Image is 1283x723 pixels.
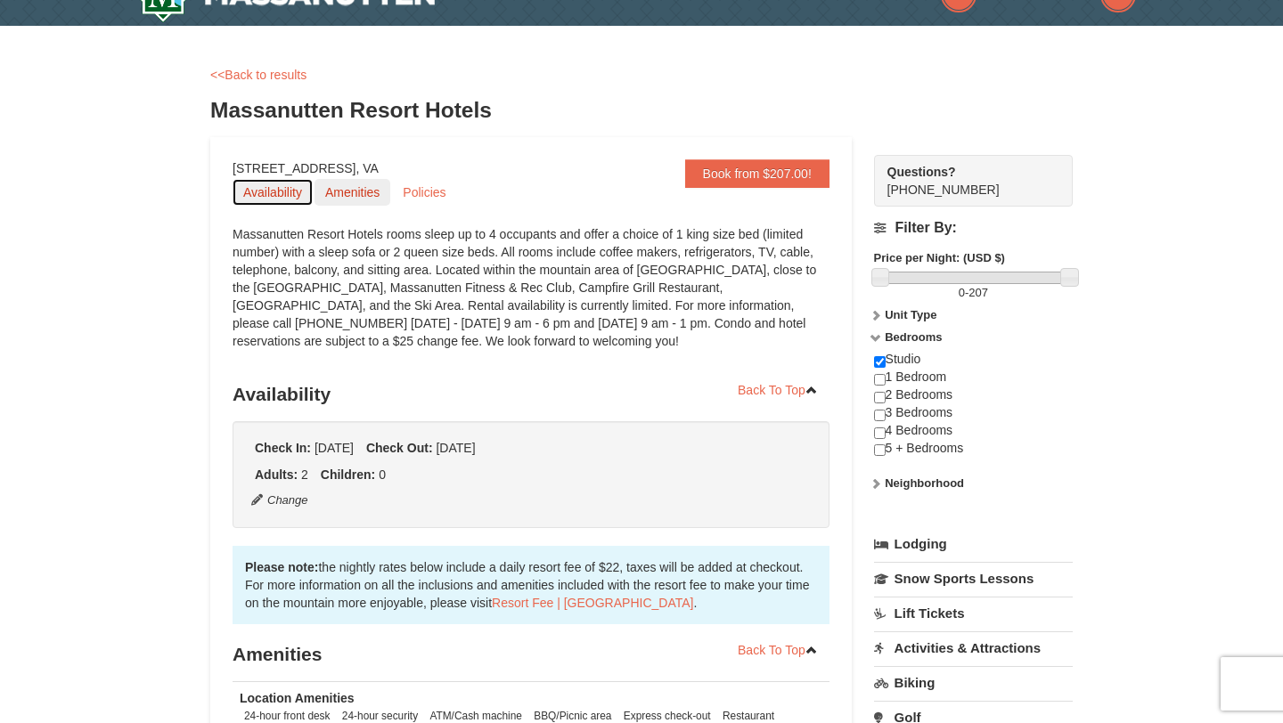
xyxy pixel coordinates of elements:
[874,284,1073,302] label: -
[233,179,313,206] a: Availability
[233,546,829,624] div: the nightly rates below include a daily resort fee of $22, taxes will be added at checkout. For m...
[245,560,318,574] strong: Please note:
[874,666,1073,699] a: Biking
[874,528,1073,560] a: Lodging
[959,286,965,299] span: 0
[301,467,308,482] span: 2
[887,165,956,179] strong: Questions?
[726,637,829,663] a: Back To Top
[874,251,1005,264] strong: Price per Night: (USD $)
[379,467,386,482] span: 0
[685,159,829,188] a: Book from $207.00!
[887,163,1041,197] span: [PHONE_NUMBER]
[885,476,964,490] strong: Neighborhood
[210,68,306,82] a: <<Back to results
[233,377,829,412] h3: Availability
[233,637,829,672] h3: Amenities
[255,441,311,455] strong: Check In:
[250,491,309,510] button: Change
[492,596,693,610] a: Resort Fee | [GEOGRAPHIC_DATA]
[874,562,1073,595] a: Snow Sports Lessons
[321,467,375,482] strong: Children:
[874,220,1073,236] h4: Filter By:
[392,179,456,206] a: Policies
[874,351,1073,475] div: Studio 1 Bedroom 2 Bedrooms 3 Bedrooms 4 Bedrooms 5 + Bedrooms
[210,93,1073,128] h3: Massanutten Resort Hotels
[436,441,475,455] span: [DATE]
[885,308,936,321] strong: Unit Type
[968,286,988,299] span: 207
[233,225,829,368] div: Massanutten Resort Hotels rooms sleep up to 4 occupants and offer a choice of 1 king size bed (li...
[315,179,390,206] a: Amenities
[315,441,354,455] span: [DATE]
[885,330,942,344] strong: Bedrooms
[366,441,433,455] strong: Check Out:
[255,467,298,482] strong: Adults:
[240,691,355,705] strong: Location Amenities
[874,631,1073,664] a: Activities & Attractions
[874,597,1073,630] a: Lift Tickets
[726,377,829,403] a: Back To Top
